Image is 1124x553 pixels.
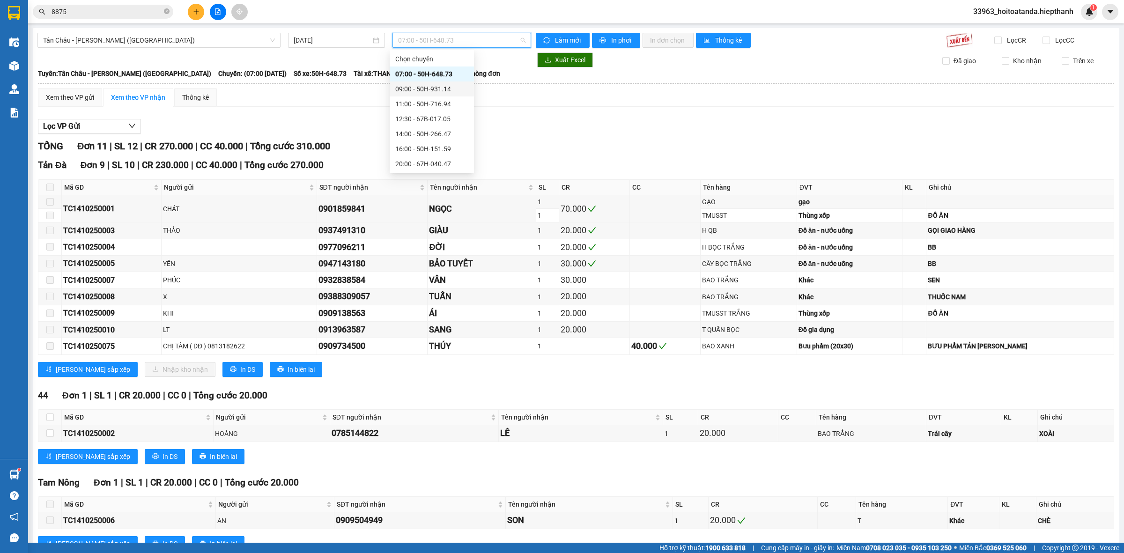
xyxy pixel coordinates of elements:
[799,341,901,351] div: Bưu phẩm (20x30)
[200,453,206,460] span: printer
[499,425,663,442] td: LÊ
[142,160,189,170] span: CR 230.000
[94,390,112,401] span: SL 1
[62,338,162,354] td: TC1410250075
[702,197,795,207] div: GẠO
[270,362,322,377] button: printerIn biên lai
[64,499,206,509] span: Mã GD
[715,35,743,45] span: Thống kê
[163,308,315,318] div: KHI
[62,239,162,256] td: TC1410250004
[778,410,816,425] th: CC
[126,477,143,488] span: SL 1
[538,210,557,221] div: 1
[643,33,694,48] button: In đơn chọn
[816,410,926,425] th: Tên hàng
[210,4,226,20] button: file-add
[928,428,999,439] div: Trái cây
[317,288,428,305] td: 09388309057
[856,497,948,512] th: Tên hàng
[818,497,856,512] th: CC
[56,538,130,549] span: [PERSON_NAME] sắp xếp
[928,275,1112,285] div: SEN
[230,366,237,373] span: printer
[43,120,80,132] span: Lọc VP Gửi
[696,33,751,48] button: bar-chartThống kê
[561,273,628,287] div: 30.000
[294,68,347,79] span: Số xe: 50H-648.73
[818,428,924,439] div: BAO TRẮNG
[318,290,426,303] div: 09388309057
[56,364,130,375] span: [PERSON_NAME] sắp xếp
[428,272,536,288] td: VÂN
[163,451,177,462] span: In DS
[429,241,534,254] div: ĐỜI
[112,160,135,170] span: SL 10
[121,477,123,488] span: |
[428,195,536,222] td: NGỌC
[210,451,237,462] span: In biên lai
[89,390,92,401] span: |
[395,144,468,154] div: 16:00 - 50H-151.59
[799,242,901,252] div: Đồ ăn - nước uống
[1069,56,1097,66] span: Trên xe
[354,68,396,79] span: Tài xế: THANH
[150,477,192,488] span: CR 20.000
[538,197,557,207] div: 1
[277,366,284,373] span: printer
[131,50,258,70] strong: VP Nhận :
[63,225,160,236] div: TC1410250003
[200,140,243,152] span: CC 40.000
[538,275,557,285] div: 1
[928,225,1112,236] div: GỌI GIAO HÀNG
[501,412,653,422] span: Tên người nhận
[196,160,237,170] span: CC 40.000
[200,540,206,548] span: printer
[395,54,468,64] div: Chọn chuyến
[3,65,126,72] span: 026 Tản Đà - Lô E, P11, Q5 |
[317,222,428,239] td: 0937491310
[195,140,198,152] span: |
[145,536,185,551] button: printerIn DS
[45,453,52,460] span: sort-ascending
[38,390,48,401] span: 44
[5,34,81,43] span: Hotline : 1900 633 622
[164,7,170,16] span: close-circle
[163,258,315,269] div: YẾN
[928,258,1112,269] div: BB
[240,160,242,170] span: |
[536,33,590,48] button: syncLàm mới
[288,364,315,375] span: In biên lai
[163,292,315,302] div: X
[199,477,218,488] span: CC 0
[545,57,551,64] span: download
[538,292,557,302] div: 1
[62,195,162,222] td: TC1410250001
[215,428,328,439] div: HOÀNG
[317,338,428,354] td: 0909734500
[702,308,795,318] div: TMUSST TRẮNG
[665,428,696,439] div: 1
[702,341,795,351] div: BAO XANH
[145,362,215,377] button: downloadNhập kho nhận
[428,288,536,305] td: TUẤN
[658,342,667,350] span: check
[702,258,795,269] div: CÂY BỌC TRẮNG
[318,323,426,336] div: 0913963587
[395,114,468,124] div: 12:30 - 67B-017.05
[21,24,65,33] strong: HIỆP THÀNH
[62,222,162,239] td: TC1410250003
[428,338,536,354] td: THÚY
[38,119,141,134] button: Lọc VP Gửi
[45,366,52,373] span: sort-ascending
[7,5,79,22] strong: CÔNG TY TNHH MTV VẬN TẢI
[561,257,628,270] div: 30.000
[318,339,426,353] div: 0909734500
[799,258,901,269] div: Đồ ăn - nước uống
[218,68,287,79] span: Chuyến: (07:00 [DATE])
[152,453,159,460] span: printer
[592,33,640,48] button: printerIn phơi
[1092,4,1095,11] span: 1
[38,160,67,170] span: Tản Đà
[146,477,148,488] span: |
